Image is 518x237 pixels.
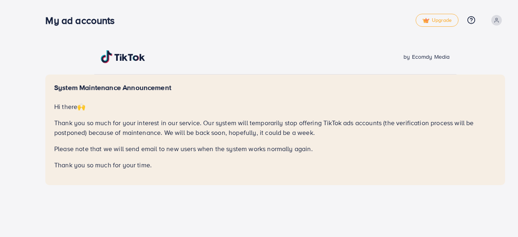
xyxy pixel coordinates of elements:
[416,14,459,27] a: tickUpgrade
[422,17,452,23] span: Upgrade
[54,144,496,154] p: Please note that we will send email to new users when the system works normally again.
[54,83,496,92] h5: System Maintenance Announcement
[45,15,121,26] h3: My ad accounts
[101,50,145,63] img: TikTok
[403,53,450,61] span: by Ecomdy Media
[54,118,496,137] p: Thank you so much for your interest in our service. Our system will temporarily stop offering Tik...
[54,160,496,170] p: Thank you so much for your time.
[54,102,496,111] p: Hi there
[422,18,429,23] img: tick
[77,102,85,111] span: 🙌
